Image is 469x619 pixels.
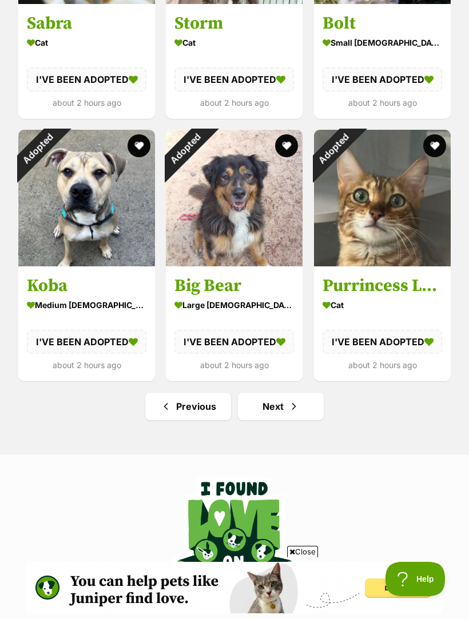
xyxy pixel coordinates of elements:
[27,330,146,354] div: I'VE BEEN ADOPTED
[314,4,451,119] a: Bolt small [DEMOGRAPHIC_DATA] Dog I'VE BEEN ADOPTED about 2 hours ago favourite
[173,477,296,607] img: Found love on PetRescue
[174,330,294,354] div: I'VE BEEN ADOPTED
[17,393,452,420] nav: Pagination
[174,13,294,34] h3: Storm
[27,13,146,34] h3: Sabra
[323,297,442,313] div: Cat
[323,357,442,373] div: about 2 hours ago
[128,134,150,157] button: favourite
[18,130,155,266] img: Koba
[18,4,155,119] a: Sabra Cat I'VE BEEN ADOPTED about 2 hours ago favourite
[299,115,367,183] div: Adopted
[385,562,446,596] iframe: Help Scout Beacon - Open
[423,134,446,157] button: favourite
[18,266,155,381] a: Koba medium [DEMOGRAPHIC_DATA] Dog I'VE BEEN ADOPTED about 2 hours ago favourite
[174,275,294,297] h3: Big Bear
[27,67,146,91] div: I'VE BEEN ADOPTED
[27,297,146,313] div: medium [DEMOGRAPHIC_DATA] Dog
[27,34,146,51] div: Cat
[323,34,442,51] div: small [DEMOGRAPHIC_DATA] Dog
[145,393,231,420] a: Previous page
[276,134,299,157] button: favourite
[323,67,442,91] div: I'VE BEEN ADOPTED
[174,95,294,110] div: about 2 hours ago
[166,4,303,119] a: Storm Cat I'VE BEEN ADOPTED about 2 hours ago favourite
[323,330,442,354] div: I'VE BEEN ADOPTED
[27,275,146,297] h3: Koba
[287,546,318,557] span: Close
[314,266,451,381] a: Purrincess Leia Cat I'VE BEEN ADOPTED about 2 hours ago favourite
[151,115,219,183] div: Adopted
[323,13,442,34] h3: Bolt
[166,266,303,381] a: Big Bear large [DEMOGRAPHIC_DATA] Dog I'VE BEEN ADOPTED about 2 hours ago favourite
[174,34,294,51] div: Cat
[174,297,294,313] div: large [DEMOGRAPHIC_DATA] Dog
[314,257,451,269] a: Adopted
[3,115,71,183] div: Adopted
[166,257,303,269] a: Adopted
[174,67,294,91] div: I'VE BEEN ADOPTED
[27,357,146,373] div: about 2 hours ago
[166,130,303,266] img: Big Bear
[18,257,155,269] a: Adopted
[323,95,442,110] div: about 2 hours ago
[323,275,442,297] h3: Purrincess Leia
[27,95,146,110] div: about 2 hours ago
[26,562,443,613] iframe: Advertisement
[174,357,294,373] div: about 2 hours ago
[314,130,451,266] img: Purrincess Leia
[238,393,324,420] a: Next page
